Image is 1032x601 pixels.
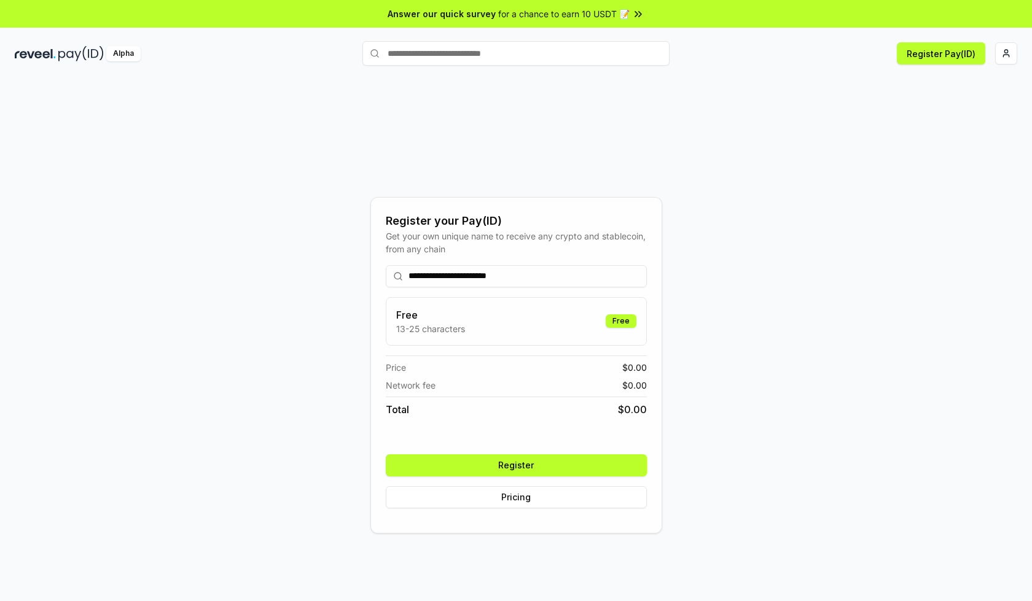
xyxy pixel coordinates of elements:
div: Register your Pay(ID) [386,212,647,230]
span: for a chance to earn 10 USDT 📝 [498,7,630,20]
span: Network fee [386,379,436,392]
img: reveel_dark [15,46,56,61]
span: Answer our quick survey [388,7,496,20]
div: Alpha [106,46,141,61]
div: Get your own unique name to receive any crypto and stablecoin, from any chain [386,230,647,255]
button: Register [386,454,647,476]
span: Total [386,402,409,417]
button: Register Pay(ID) [897,42,985,64]
h3: Free [396,308,465,322]
span: $ 0.00 [622,379,647,392]
span: $ 0.00 [622,361,647,374]
p: 13-25 characters [396,322,465,335]
span: $ 0.00 [618,402,647,417]
div: Free [606,314,636,328]
span: Price [386,361,406,374]
img: pay_id [58,46,104,61]
button: Pricing [386,486,647,508]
